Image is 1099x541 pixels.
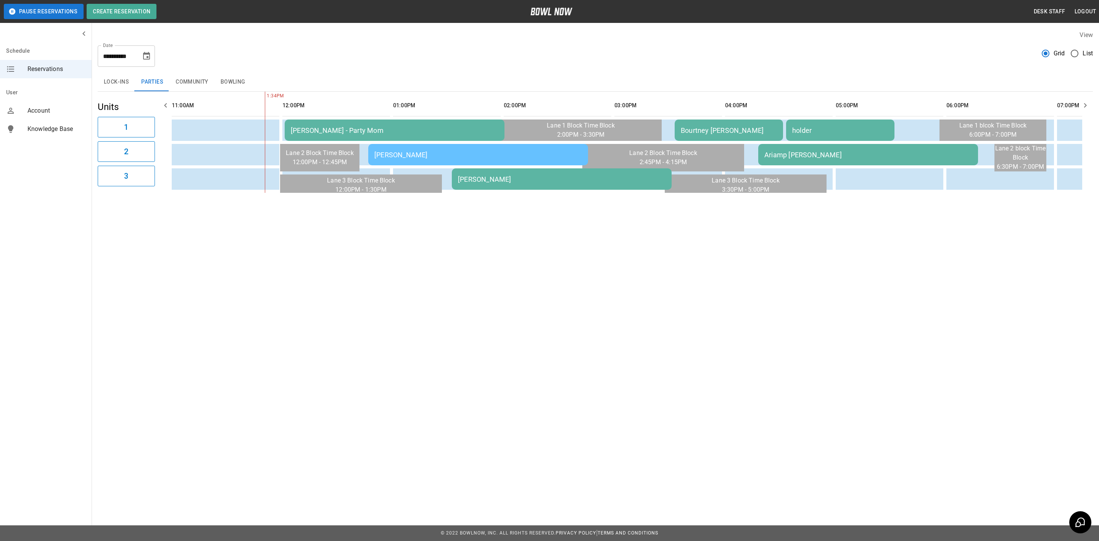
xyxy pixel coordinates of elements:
button: Choose date, selected date is Sep 20, 2025 [139,48,154,64]
button: Parties [135,73,169,91]
button: 1 [98,117,155,137]
h6: 2 [124,145,128,158]
span: Grid [1054,49,1065,58]
th: 12:00PM [282,95,390,116]
button: 3 [98,166,155,186]
span: Knowledge Base [27,124,85,134]
div: inventory tabs [98,73,1093,91]
span: Reservations [27,65,85,74]
button: Create Reservation [87,4,156,19]
button: Community [169,73,214,91]
div: holder [792,126,888,134]
h6: 3 [124,170,128,182]
a: Terms and Conditions [598,530,658,536]
th: 11:00AM [172,95,279,116]
div: Ariamp [PERSON_NAME] [764,151,972,159]
button: Desk Staff [1031,5,1068,19]
button: Bowling [214,73,251,91]
h5: Units [98,101,155,113]
button: Logout [1072,5,1099,19]
span: Account [27,106,85,115]
span: © 2022 BowlNow, Inc. All Rights Reserved. [441,530,556,536]
a: Privacy Policy [556,530,596,536]
span: 1:34PM [265,92,267,100]
label: View [1080,31,1093,39]
span: List [1083,49,1093,58]
img: logo [530,8,572,15]
button: Pause Reservations [4,4,84,19]
div: [PERSON_NAME] - Party Mom [291,126,498,134]
button: 2 [98,141,155,162]
button: Lock-ins [98,73,135,91]
div: Bourtney [PERSON_NAME] [681,126,777,134]
div: [PERSON_NAME] [374,151,582,159]
div: [PERSON_NAME] [458,175,666,183]
h6: 1 [124,121,128,133]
